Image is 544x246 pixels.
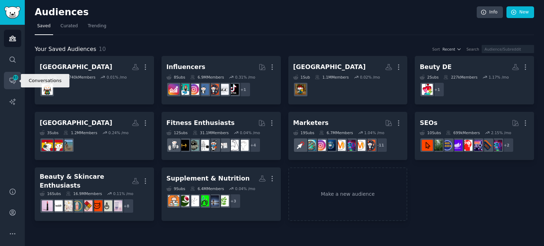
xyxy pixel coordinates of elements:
img: Affiliatemarketing [305,140,316,151]
img: beauty [42,200,53,211]
img: SupplementsReviews [178,195,189,206]
img: SkincareAddictionLux [62,200,73,211]
img: italy [295,84,306,95]
img: HolisticNutrition [218,195,229,206]
div: 10 Sub s [420,130,441,135]
div: 2 Sub s [420,75,438,80]
span: 83 [12,75,19,80]
span: Recent [442,47,455,52]
span: Your Saved Audiences [35,45,96,54]
img: Health [208,140,219,151]
img: Nutrition_Healthy [198,195,209,206]
div: Influencers [166,63,205,71]
img: BeautyDE [422,84,433,95]
div: Beauty & Skincare Enthusiasts [40,172,132,190]
img: 30PlusSkinCare [91,200,102,211]
div: 0.04 % /mo [240,130,260,135]
a: Saved [35,21,53,35]
img: InstagramMarketing [315,140,326,151]
div: Beuty DE [420,63,452,71]
img: digital_marketing [325,140,336,151]
img: Fitness [238,140,249,151]
img: SupplementsUK [208,195,219,206]
img: Instagram [198,84,209,95]
span: Curated [61,23,78,29]
div: [GEOGRAPHIC_DATA] [40,119,112,127]
img: influencermarketing [178,84,189,95]
img: Polska [42,84,53,95]
img: weightroom [168,140,179,151]
div: 1 Sub [40,75,57,80]
div: 9 Sub s [166,186,185,191]
div: [GEOGRAPHIC_DATA] [293,63,366,71]
span: Saved [37,23,51,29]
img: EuroSkincare [111,200,122,211]
img: spain [42,140,53,151]
img: InstagramMarketing [188,84,199,95]
div: 1.2M Members [63,130,97,135]
div: + 3 [226,194,241,208]
div: Marketers [293,119,329,127]
div: + 8 [119,199,134,213]
img: marketing [355,140,365,151]
div: 1.04 % /mo [364,130,384,135]
a: Trending [85,21,109,35]
img: GoogleSearchConsole [422,140,433,151]
img: askspain [52,140,63,151]
div: 0.11 % /mo [113,191,133,196]
a: [GEOGRAPHIC_DATA]1Sub740kMembers0.01% /moPolska [35,56,154,104]
button: Recent [442,47,461,52]
a: Marketers19Subs6.7MMembers1.04% /mo+11socialmediamarketingSEODigitalMarketingdigital_marketingIns... [288,112,408,160]
div: 1.1M Members [315,75,348,80]
div: + 11 [373,138,387,153]
img: 60PlusSkincare [101,200,112,211]
input: Audience/Subreddit [482,45,534,53]
img: bigseo [481,140,492,151]
img: tiktokgossip [228,84,239,95]
div: SEOs [420,119,437,127]
span: Trending [88,23,106,29]
a: [GEOGRAPHIC_DATA]1Sub1.1MMembers0.02% /moitaly [288,56,408,104]
img: HaircareScience [81,200,92,211]
img: seogrowth [452,140,463,151]
img: socialmedia [364,140,375,151]
a: Curated [58,21,80,35]
img: PPC [295,140,306,151]
span: 10 [99,46,106,52]
img: ScientificNutrition [188,195,199,206]
a: Make a new audience [288,167,408,221]
h2: Audiences [35,7,477,18]
div: 740k Members [62,75,96,80]
img: GymMotivation [188,140,199,151]
div: [GEOGRAPHIC_DATA] [40,63,112,71]
div: + 4 [246,138,261,153]
img: loseit [218,140,229,151]
div: 1 Sub [293,75,310,80]
div: 12 Sub s [166,130,188,135]
a: Supplement & Nutrition9Subs6.4MMembers0.04% /mo+3HolisticNutritionSupplementsUKNutrition_HealthyS... [161,167,281,221]
div: 227k Members [443,75,477,80]
img: Supplements [168,195,179,206]
img: workout [178,140,189,151]
img: Local_SEO [432,140,443,151]
div: + 1 [430,82,444,97]
a: SEOs10Subs699kMembers2.15% /mo+2SEObigseoSEO_Digital_MarketingTechSEOseogrowthSEO_casesLocal_SEOG... [415,112,534,160]
a: Influencers8Subs6.9MMembers0.31% /mo+1tiktokgossipBeautyGuruChattersocialmediaInstagramInstagramM... [161,56,281,104]
div: 6.9M Members [190,75,224,80]
a: New [506,6,534,18]
img: socialmedia [208,84,219,95]
div: + 1 [236,82,251,97]
div: 0.04 % /mo [235,186,255,191]
div: Search [466,47,479,52]
div: 0.01 % /mo [107,75,127,80]
div: 8 Sub s [166,75,185,80]
img: SEO_Digital_Marketing [471,140,482,151]
a: Beauty & Skincare Enthusiasts16Subs16.9MMembers0.11% /mo+8EuroSkincare60PlusSkincare30PlusSkinCar... [35,167,154,221]
div: 0.02 % /mo [360,75,380,80]
img: strength_training [228,140,239,151]
div: 16 Sub s [40,191,61,196]
img: GYM [198,140,209,151]
div: Supplement & Nutrition [166,174,250,183]
div: Sort [432,47,440,52]
img: acne [52,200,63,211]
